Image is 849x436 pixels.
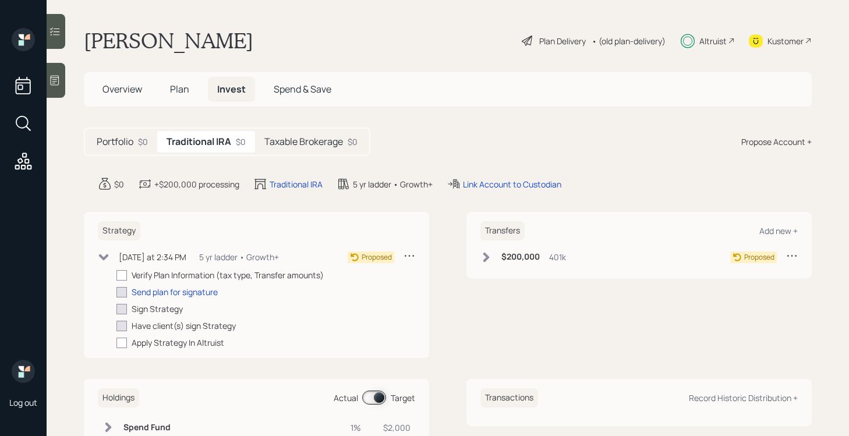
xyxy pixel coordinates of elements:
div: $0 [236,136,246,148]
div: 5 yr ladder • Growth+ [199,251,279,263]
img: retirable_logo.png [12,360,35,383]
div: 401k [549,251,566,263]
div: • (old plan-delivery) [592,35,666,47]
h5: Portfolio [97,136,133,147]
div: $2,000 [375,421,411,434]
h5: Taxable Brokerage [264,136,343,147]
div: +$200,000 processing [154,178,239,190]
div: Traditional IRA [270,178,323,190]
div: Proposed [362,252,392,263]
h1: [PERSON_NAME] [84,28,253,54]
div: Kustomer [767,35,804,47]
span: Invest [217,83,246,95]
div: Link Account to Custodian [463,178,561,190]
div: Proposed [744,252,774,263]
div: $0 [348,136,358,148]
div: [DATE] at 2:34 PM [119,251,186,263]
div: Send plan for signature [132,286,218,298]
div: $0 [138,136,148,148]
h6: Transfers [480,221,525,240]
div: Log out [9,397,37,408]
div: Actual [334,392,358,404]
div: Altruist [699,35,727,47]
div: Sign Strategy [132,303,183,315]
div: Plan Delivery [539,35,586,47]
span: Spend & Save [274,83,331,95]
h5: Traditional IRA [167,136,231,147]
h6: $200,000 [501,252,540,262]
span: Plan [170,83,189,95]
div: Target [391,392,415,404]
div: Propose Account + [741,136,812,148]
h6: Transactions [480,388,538,407]
div: 1% [343,421,361,434]
h6: Holdings [98,388,139,407]
div: Add new + [759,225,798,236]
div: $0 [114,178,124,190]
div: Verify Plan Information (tax type, Transfer amounts) [132,269,324,281]
div: Apply Strategy In Altruist [132,336,224,349]
div: Record Historic Distribution + [689,392,798,403]
h6: Strategy [98,221,140,240]
div: 5 yr ladder • Growth+ [353,178,433,190]
span: Overview [102,83,142,95]
h6: Spend Fund [123,423,175,433]
div: Have client(s) sign Strategy [132,320,236,332]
